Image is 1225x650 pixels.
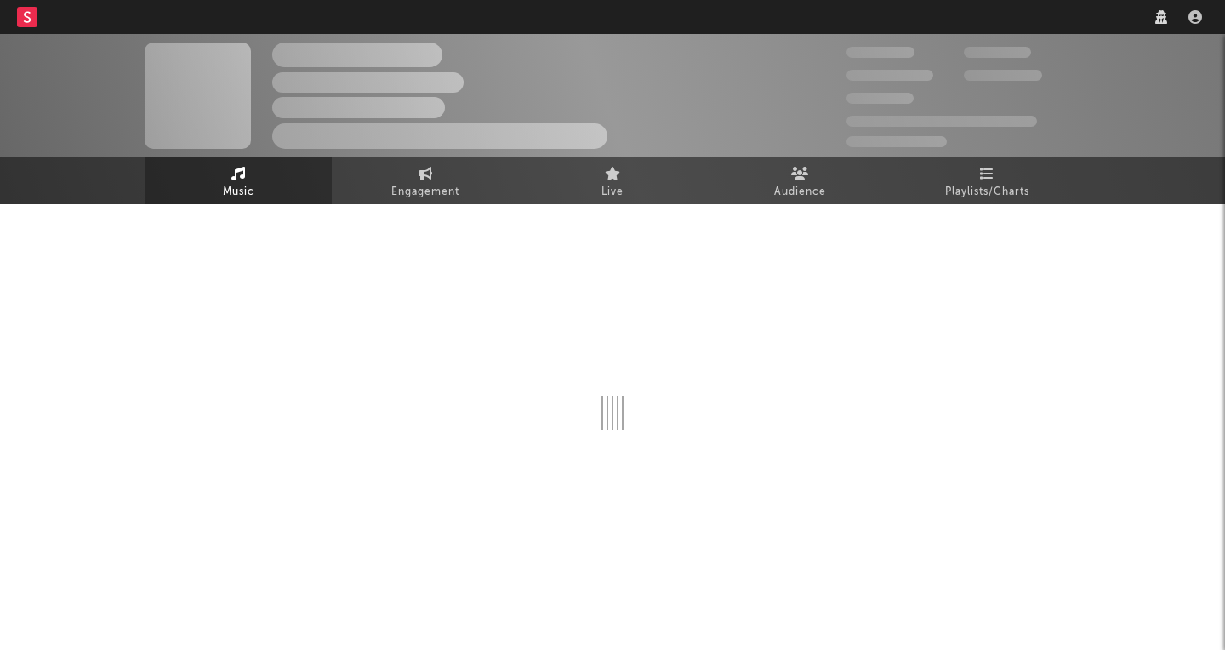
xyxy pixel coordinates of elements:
span: Engagement [391,182,459,202]
a: Audience [706,157,893,204]
span: 1,000,000 [964,70,1042,81]
span: 50,000,000 Monthly Listeners [846,116,1037,127]
a: Music [145,157,332,204]
span: 100,000 [964,47,1031,58]
a: Live [519,157,706,204]
span: Live [601,182,624,202]
a: Engagement [332,157,519,204]
span: 50,000,000 [846,70,933,81]
span: 100,000 [846,93,914,104]
span: Audience [774,182,826,202]
span: Music [223,182,254,202]
span: Playlists/Charts [945,182,1029,202]
span: Jump Score: 85.0 [846,136,947,147]
a: Playlists/Charts [893,157,1080,204]
span: 300,000 [846,47,914,58]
